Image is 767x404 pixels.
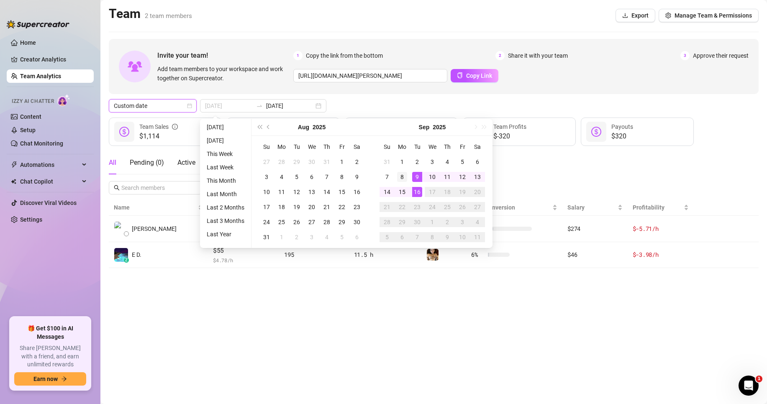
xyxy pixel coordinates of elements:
iframe: Intercom live chat [739,376,759,396]
div: 31 [262,232,272,242]
div: 16 [352,187,362,197]
td: 2025-08-31 [259,230,274,245]
div: 9 [442,232,452,242]
span: to [256,102,263,109]
img: Cathy [114,222,128,235]
div: 15 [397,187,407,197]
span: Share [PERSON_NAME] with a friend, and earn unlimited rewards [14,344,86,369]
span: $55 [213,245,274,256]
td: 2025-08-31 [380,154,395,169]
span: $1,114 [139,131,178,141]
div: 31 [322,157,332,167]
li: Last Week [203,162,248,172]
input: Start date [205,101,253,110]
div: 2 [412,157,422,167]
span: Payouts [611,123,633,130]
div: 4 [277,172,287,182]
div: 195 [284,250,344,259]
td: 2025-08-29 [334,215,349,230]
td: 2025-08-24 [259,215,274,230]
div: 29 [292,157,302,167]
h2: Team [109,6,192,22]
div: 10 [457,232,467,242]
div: 18 [277,202,287,212]
div: 5 [292,172,302,182]
td: 2025-08-14 [319,184,334,199]
div: 4 [322,232,332,242]
li: Last Year [203,229,248,239]
div: 14 [382,187,392,197]
div: 6 [472,157,482,167]
img: E D [114,248,128,262]
th: Mo [274,139,289,154]
button: Choose a year [313,119,326,136]
td: 2025-09-16 [410,184,425,199]
td: 2025-09-19 [455,184,470,199]
span: 🎁 Get $100 in AI Messages [14,325,86,341]
td: 2025-08-06 [304,169,319,184]
td: 2025-07-31 [319,154,334,169]
div: 21 [382,202,392,212]
span: Share it with your team [508,51,568,60]
button: Choose a year [433,119,446,136]
div: 2 [292,232,302,242]
th: Th [319,139,334,154]
div: 20 [472,187,482,197]
div: 23 [352,202,362,212]
div: Team Sales [139,122,178,131]
td: 2025-08-11 [274,184,289,199]
button: Choose a month [298,119,309,136]
td: 2025-08-20 [304,199,319,215]
span: E D. [132,250,141,259]
div: 13 [307,187,317,197]
div: 1 [337,157,347,167]
div: 19 [292,202,302,212]
th: Sa [470,139,485,154]
span: 6 % [471,250,485,259]
td: 2025-08-10 [259,184,274,199]
span: swap-right [256,102,263,109]
div: 11 [442,172,452,182]
td: 2025-08-15 [334,184,349,199]
td: 2025-08-23 [349,199,364,215]
td: 2025-09-22 [395,199,410,215]
a: Team Analytics [20,73,61,79]
td: 2025-08-02 [349,154,364,169]
span: Izzy AI Chatter [12,97,54,105]
td: 2025-08-26 [289,215,304,230]
div: 21 [322,202,332,212]
th: Su [380,139,395,154]
td: 2025-08-28 [319,215,334,230]
td: 2025-10-11 [470,230,485,245]
td: 2025-08-03 [259,169,274,184]
img: AI Chatter [57,94,70,106]
a: Home [20,39,36,46]
button: Choose a month [419,119,430,136]
span: Earn now [33,376,58,382]
button: Earn nowarrow-right [14,372,86,386]
div: 3 [427,157,437,167]
a: Discover Viral Videos [20,199,77,206]
span: setting [665,13,671,18]
div: 12 [457,172,467,182]
span: $-320 [493,131,526,141]
div: 31 [382,157,392,167]
td: 2025-10-05 [380,230,395,245]
li: [DATE] [203,122,248,132]
td: 2025-09-21 [380,199,395,215]
th: Sa [349,139,364,154]
div: 17 [427,187,437,197]
span: Team Profits [493,123,526,130]
div: 5 [337,232,347,242]
div: $-3.98 /h [633,250,689,259]
td: 2025-10-06 [395,230,410,245]
td: 2025-09-30 [410,215,425,230]
span: $ 4.78 /h [213,256,274,264]
span: Export [631,12,649,19]
div: 25 [442,202,452,212]
td: 2025-08-05 [289,169,304,184]
div: 5 [457,157,467,167]
li: [DATE] [203,136,248,146]
td: 2025-09-02 [410,154,425,169]
td: 2025-10-10 [455,230,470,245]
